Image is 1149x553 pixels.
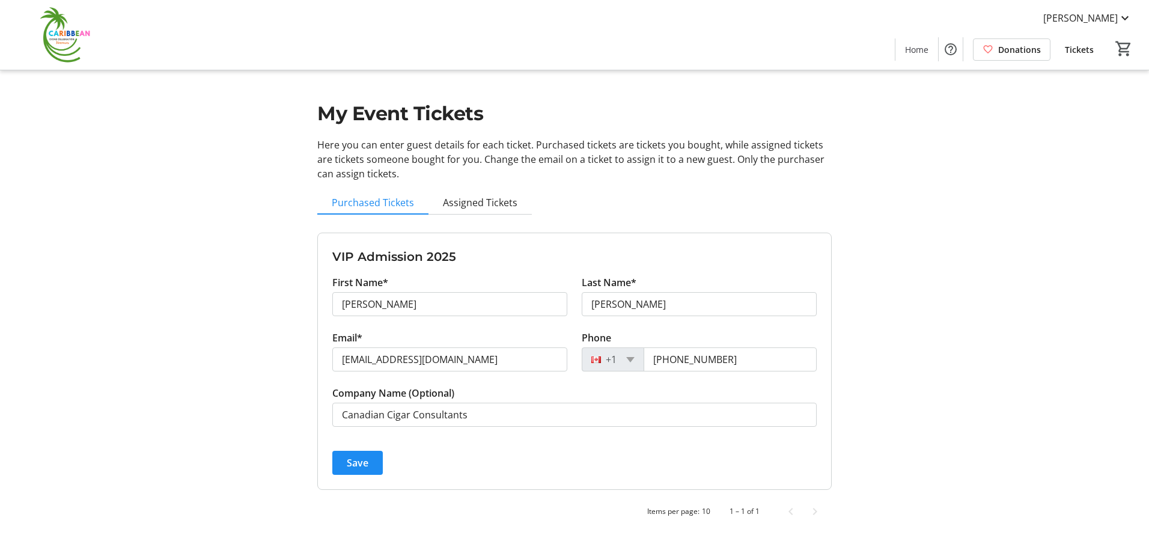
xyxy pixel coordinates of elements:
button: [PERSON_NAME] [1034,8,1142,28]
h3: VIP Admission 2025 [332,248,817,266]
span: [PERSON_NAME] [1043,11,1118,25]
div: 10 [702,506,710,517]
label: Phone [582,331,611,345]
button: Save [332,451,383,475]
button: Previous page [779,500,803,524]
a: Donations [973,38,1050,61]
a: Tickets [1055,38,1103,61]
div: 1 – 1 of 1 [730,506,760,517]
mat-paginator: Select page [317,500,832,524]
input: (506) 234-5678 [644,347,817,371]
span: Assigned Tickets [443,198,517,207]
span: Purchased Tickets [332,198,414,207]
a: Home [895,38,938,61]
span: Donations [998,43,1041,56]
button: Help [939,37,963,61]
div: Items per page: [647,506,699,517]
img: Caribbean Cigar Celebration's Logo [7,5,114,65]
label: Last Name* [582,275,636,290]
label: Company Name (Optional) [332,386,454,400]
span: Home [905,43,928,56]
p: Here you can enter guest details for each ticket. Purchased tickets are tickets you bought, while... [317,138,832,181]
label: Email* [332,331,362,345]
label: First Name* [332,275,388,290]
h1: My Event Tickets [317,99,832,128]
button: Cart [1113,38,1135,60]
span: Tickets [1065,43,1094,56]
span: Save [347,456,368,470]
button: Next page [803,500,827,524]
